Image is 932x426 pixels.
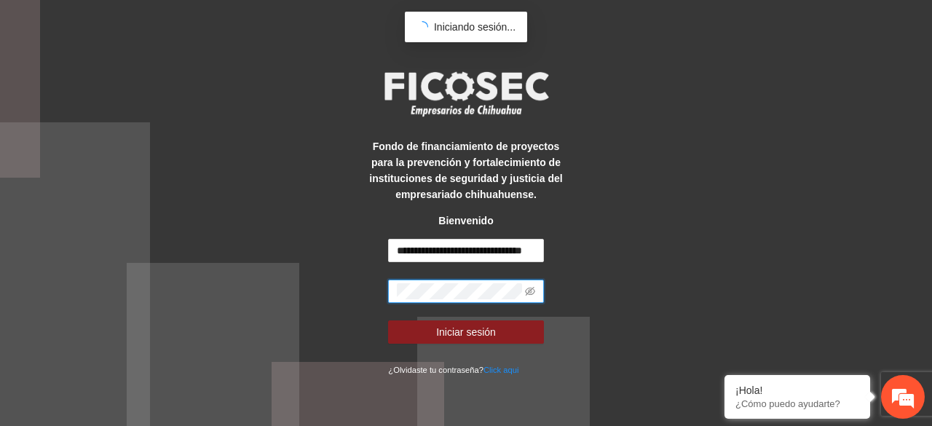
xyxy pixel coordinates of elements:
[239,7,274,42] div: Minimizar ventana de chat en vivo
[76,74,245,93] div: Chatee con nosotros ahora
[416,21,428,33] span: loading
[84,134,201,281] span: Estamos en línea.
[483,366,519,374] a: Click aqui
[369,141,562,200] strong: Fondo de financiamiento de proyectos para la prevención y fortalecimiento de instituciones de seg...
[375,67,557,121] img: logo
[7,277,277,328] textarea: Escriba su mensaje y pulse “Intro”
[438,215,493,226] strong: Bienvenido
[735,398,859,409] p: ¿Cómo puedo ayudarte?
[436,324,496,340] span: Iniciar sesión
[388,320,543,344] button: Iniciar sesión
[388,366,518,374] small: ¿Olvidaste tu contraseña?
[434,21,516,33] span: Iniciando sesión...
[525,286,535,296] span: eye-invisible
[735,384,859,396] div: ¡Hola!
